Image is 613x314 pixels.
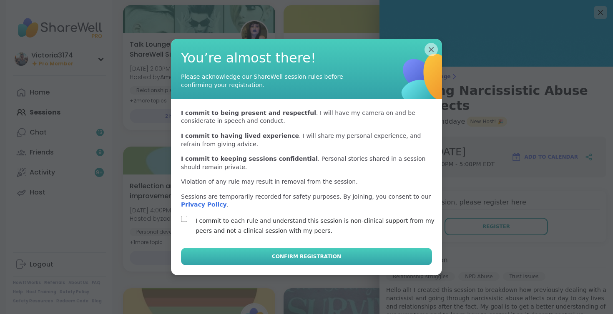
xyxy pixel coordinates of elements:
b: I commit to having lived experience [181,132,299,139]
p: . I will have my camera on and be considerate in speech and conduct. [181,109,432,125]
p: . Personal stories shared in a session should remain private. [181,155,432,171]
button: Confirm Registration [181,248,432,265]
a: Privacy Policy [181,201,227,208]
b: I commit to being present and respectful [181,110,316,116]
p: Sessions are temporarily recorded for safety purposes. By joining, you consent to our . [181,193,432,209]
label: I commit to each rule and understand this session is non-clinical support from my peers and not a... [196,216,437,236]
span: You’re almost there! [181,49,432,67]
b: I commit to keeping sessions confidential [181,155,318,162]
img: ShareWell Logomark [370,24,483,137]
span: Confirm Registration [272,253,341,260]
div: Please acknowledge our ShareWell session rules before confirming your registration. [181,72,348,89]
p: . I will share my personal experience, and refrain from giving advice. [181,132,432,148]
p: Violation of any rule may result in removal from the session. [181,178,358,186]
